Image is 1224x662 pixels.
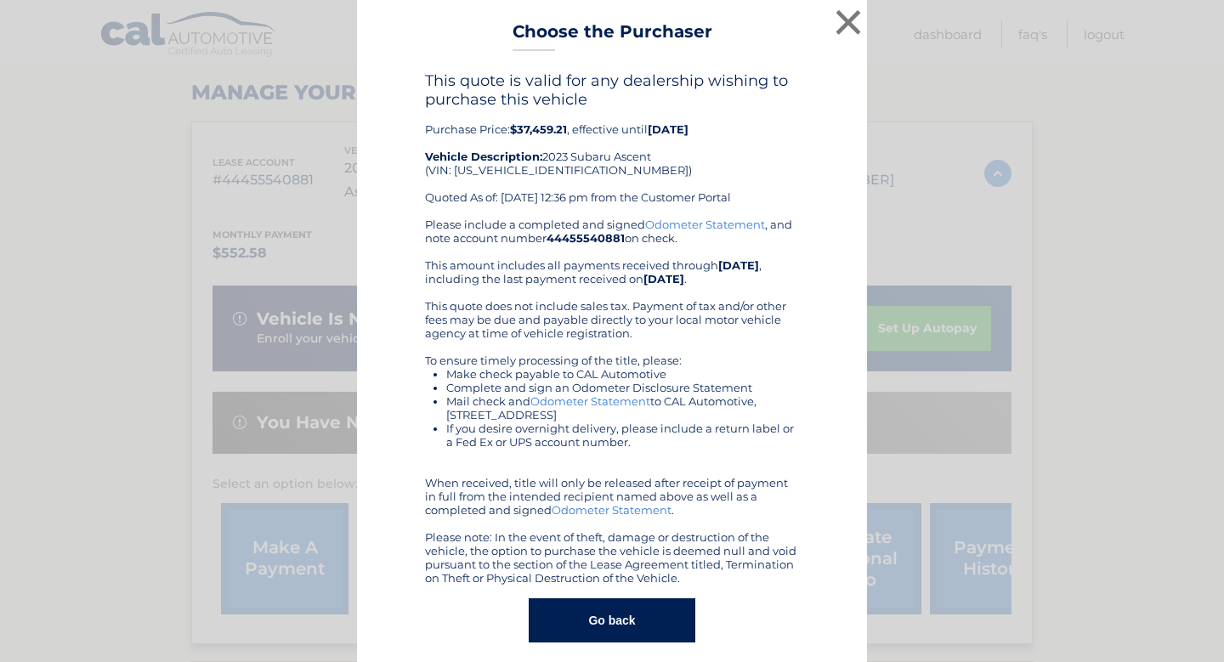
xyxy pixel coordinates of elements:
[648,122,688,136] b: [DATE]
[425,150,542,163] strong: Vehicle Description:
[529,598,694,642] button: Go back
[645,218,765,231] a: Odometer Statement
[446,422,799,449] li: If you desire overnight delivery, please include a return label or a Fed Ex or UPS account number.
[643,272,684,286] b: [DATE]
[530,394,650,408] a: Odometer Statement
[513,21,712,51] h3: Choose the Purchaser
[446,367,799,381] li: Make check payable to CAL Automotive
[425,71,799,218] div: Purchase Price: , effective until 2023 Subaru Ascent (VIN: [US_VEHICLE_IDENTIFICATION_NUMBER]) Qu...
[547,231,625,245] b: 44455540881
[718,258,759,272] b: [DATE]
[831,5,865,39] button: ×
[425,218,799,585] div: Please include a completed and signed , and note account number on check. This amount includes al...
[425,71,799,109] h4: This quote is valid for any dealership wishing to purchase this vehicle
[552,503,671,517] a: Odometer Statement
[510,122,567,136] b: $37,459.21
[446,381,799,394] li: Complete and sign an Odometer Disclosure Statement
[446,394,799,422] li: Mail check and to CAL Automotive, [STREET_ADDRESS]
